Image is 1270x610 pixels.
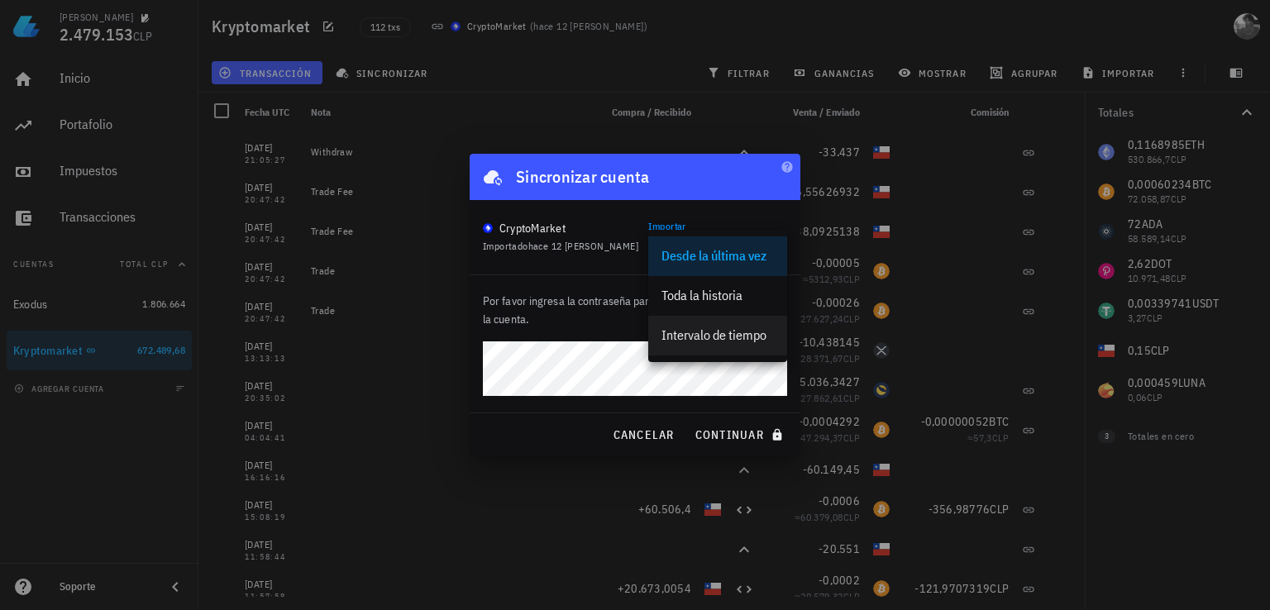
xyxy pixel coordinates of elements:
[661,327,774,343] div: Intervalo de tiempo
[605,420,680,450] button: cancelar
[695,427,787,442] span: continuar
[528,240,638,252] span: hace 12 [PERSON_NAME]
[612,427,674,442] span: cancelar
[516,164,650,190] div: Sincronizar cuenta
[648,230,787,258] div: ImportarDesde la última vez
[483,240,638,252] span: Importado
[499,220,566,236] div: CryptoMarket
[661,248,774,264] div: Desde la última vez
[648,220,686,232] label: Importar
[483,292,787,328] p: Por favor ingresa la contraseña para desbloquear y sincronizar la cuenta.
[688,420,794,450] button: continuar
[661,288,774,303] div: Toda la historia
[483,223,493,233] img: CryptoMKT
